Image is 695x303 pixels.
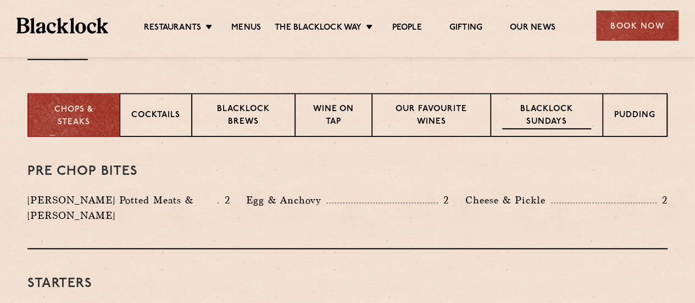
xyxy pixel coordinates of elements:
h3: Pre Chop Bites [27,164,668,179]
a: The Blacklock Way [275,23,362,35]
p: Pudding [614,109,655,123]
a: Gifting [449,23,482,35]
p: Cheese & Pickle [465,192,551,208]
p: Wine on Tap [307,103,360,129]
a: Our News [510,23,555,35]
div: Book Now [596,10,679,41]
p: Blacklock Brews [203,103,283,129]
img: BL_Textured_Logo-footer-cropped.svg [16,18,108,33]
h3: Starters [27,277,668,291]
p: Chops & Steaks [40,104,108,129]
p: 2 [657,193,668,207]
a: Menus [231,23,261,35]
p: Blacklock Sundays [502,103,591,129]
a: Restaurants [144,23,201,35]
p: Egg & Anchovy [246,192,326,208]
p: Cocktails [131,109,180,123]
p: Our favourite wines [383,103,479,129]
p: 2 [438,193,449,207]
p: 2 [219,193,230,207]
p: [PERSON_NAME] Potted Meats & [PERSON_NAME] [27,192,218,223]
a: People [392,23,421,35]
